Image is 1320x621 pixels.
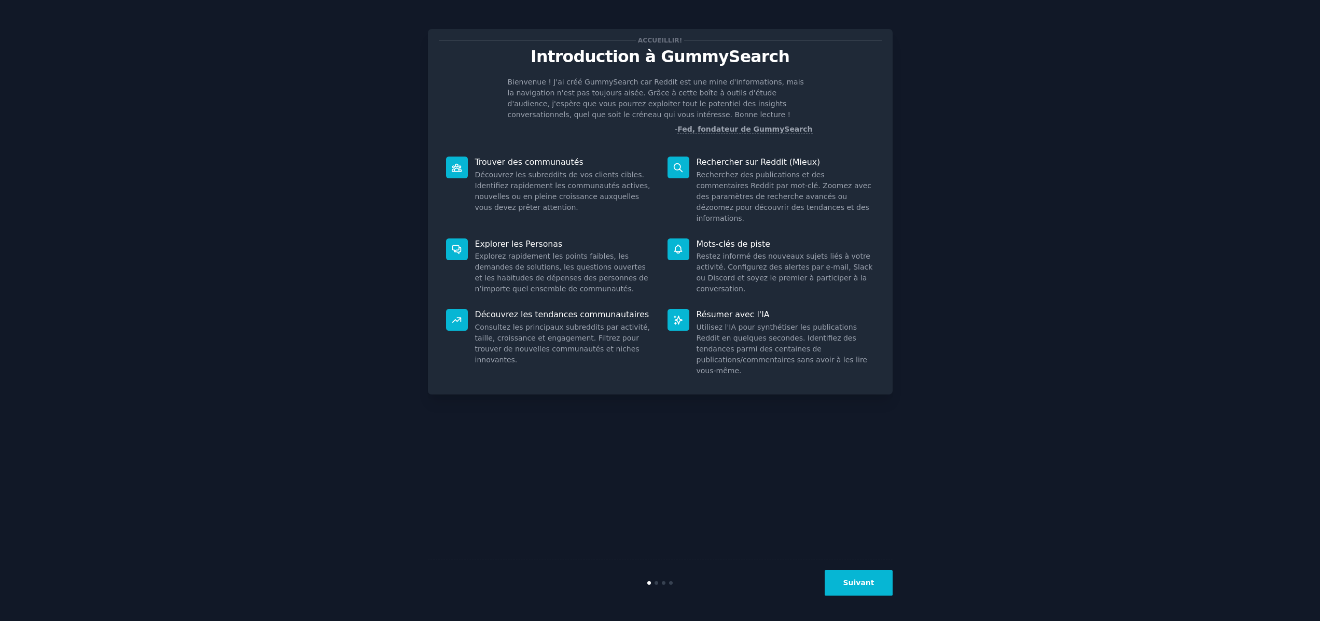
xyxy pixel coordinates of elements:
[475,252,648,293] font: Explorez rapidement les points faibles, les demandes de solutions, les questions ouvertes et les ...
[675,125,677,133] font: -
[475,323,650,364] font: Consultez les principaux subreddits par activité, taille, croissance et engagement. Filtrez pour ...
[825,570,892,596] button: Suivant
[677,125,812,134] a: Fed, fondateur de GummySearch
[475,239,563,249] font: Explorer les Personas
[697,323,867,375] font: Utilisez l'IA pour synthétiser les publications Reddit en quelques secondes. Identifiez des tenda...
[697,309,770,319] font: Résumer avec l'IA
[508,78,804,119] font: Bienvenue ! J'ai créé GummySearch car Reddit est une mine d'informations, mais la navigation n'es...
[677,125,812,133] font: Fed, fondateur de GummySearch
[638,37,683,44] font: Accueillir!
[697,157,821,167] font: Rechercher sur Reddit (Mieux)
[843,578,874,587] font: Suivant
[531,47,789,66] font: Introduction à GummySearch
[697,171,872,222] font: Recherchez des publications et des commentaires Reddit par mot-clé. Zoomez avec des paramètres de...
[475,157,583,167] font: Trouver des communautés
[697,252,873,293] font: Restez informé des nouveaux sujets liés à votre activité. Configurez des alertes par e-mail, Slac...
[475,171,650,211] font: Découvrez les subreddits de vos clients cibles. Identifiez rapidement les communautés actives, no...
[475,309,649,319] font: Découvrez les tendances communautaires
[697,239,770,249] font: Mots-clés de piste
